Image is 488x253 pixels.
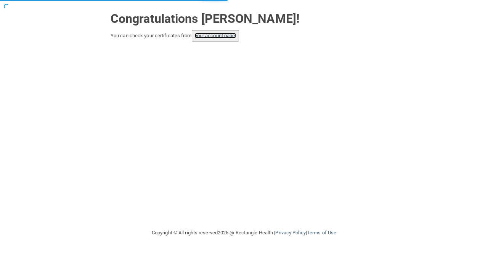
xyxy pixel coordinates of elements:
strong: Congratulations [PERSON_NAME]! [111,11,300,26]
div: You can check your certificates from [111,30,377,41]
button: your account page! [192,30,239,41]
a: your account page! [195,33,236,38]
div: Copyright © All rights reserved 2025 @ Rectangle Health | | [105,221,383,245]
a: Privacy Policy [275,230,305,235]
a: Terms of Use [307,230,336,235]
